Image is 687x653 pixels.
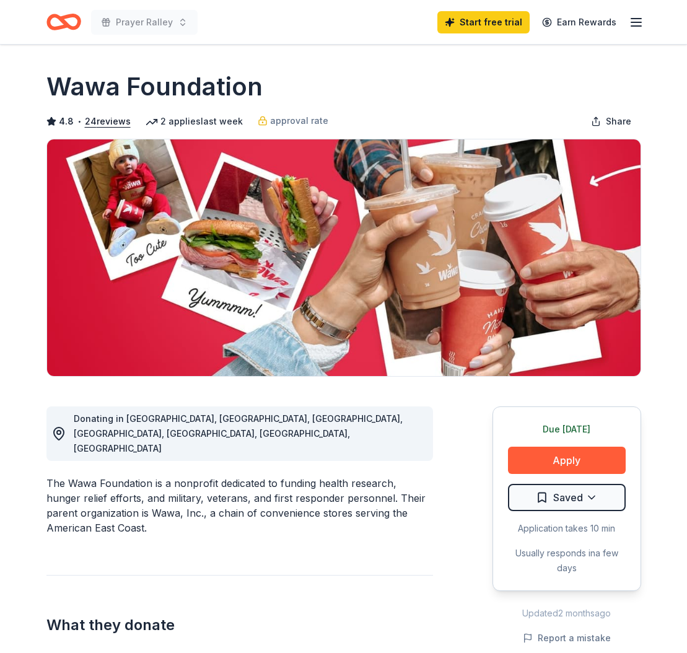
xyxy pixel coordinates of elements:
div: Due [DATE] [508,422,626,437]
span: Donating in [GEOGRAPHIC_DATA], [GEOGRAPHIC_DATA], [GEOGRAPHIC_DATA], [GEOGRAPHIC_DATA], [GEOGRAPH... [74,413,403,454]
a: Start free trial [437,11,530,33]
div: The Wawa Foundation is a nonprofit dedicated to funding health research, hunger relief efforts, a... [46,476,433,535]
button: 24reviews [85,114,131,129]
h1: Wawa Foundation [46,69,263,104]
span: approval rate [270,113,328,128]
a: Earn Rewards [535,11,624,33]
a: Home [46,7,81,37]
span: 4.8 [59,114,74,129]
button: Saved [508,484,626,511]
div: Updated 2 months ago [492,606,641,621]
button: Apply [508,447,626,474]
a: approval rate [258,113,328,128]
button: Share [581,109,641,134]
h2: What they donate [46,615,433,635]
button: Prayer Ralley [91,10,198,35]
div: 2 applies last week [146,114,243,129]
button: Report a mistake [523,631,611,646]
div: Usually responds in a few days [508,546,626,576]
div: Application takes 10 min [508,521,626,536]
img: Image for Wawa Foundation [47,139,641,376]
span: Prayer Ralley [116,15,173,30]
span: • [77,116,81,126]
span: Saved [553,489,583,506]
span: Share [606,114,631,129]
